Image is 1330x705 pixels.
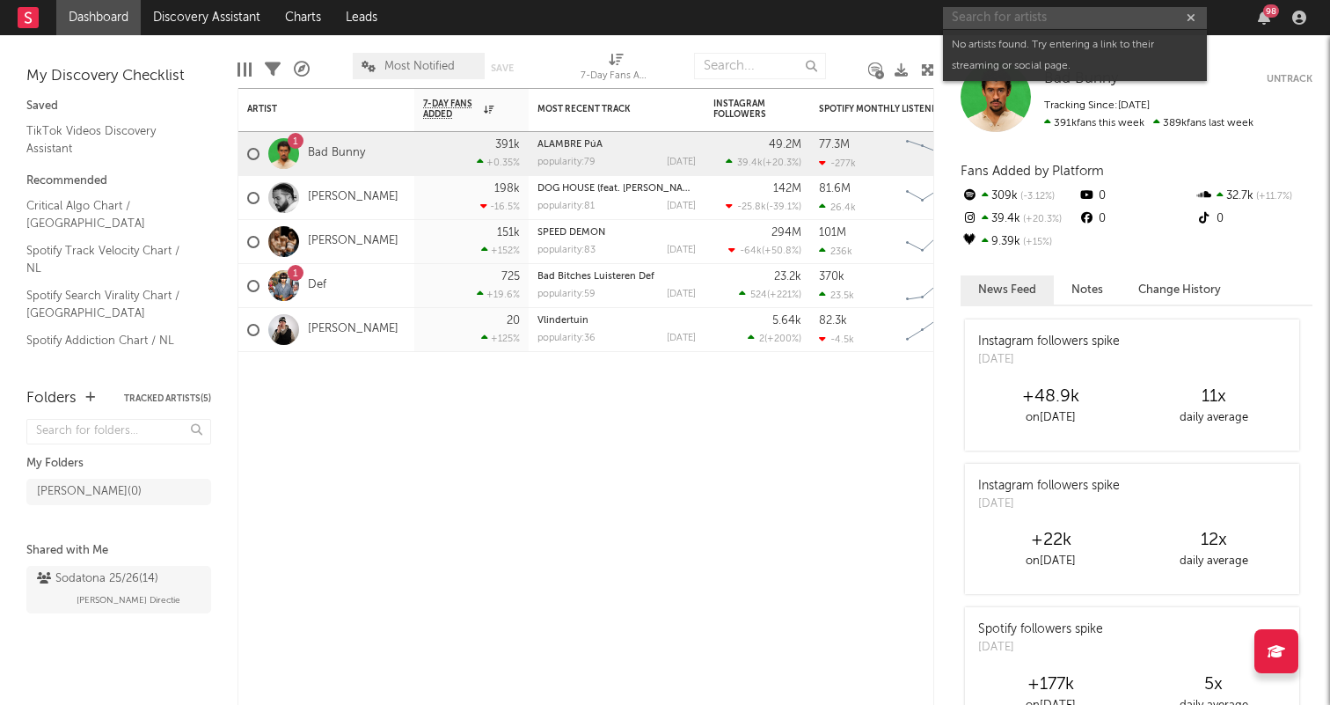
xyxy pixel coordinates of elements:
div: 39.4k [961,208,1078,231]
div: [DATE] [667,290,696,299]
div: 7-Day Fans Added (7-Day Fans Added) [581,66,651,87]
div: ( ) [739,289,801,300]
a: [PERSON_NAME](0) [26,479,211,505]
div: Bad Bitches Luisteren Def [537,272,696,282]
svg: Chart title [898,220,977,264]
div: Instagram followers spike [978,333,1120,351]
div: daily average [1132,408,1295,429]
div: Instagram followers spike [978,477,1120,496]
svg: Chart title [898,264,977,308]
div: 12 x [1132,530,1295,551]
div: popularity: 59 [537,290,596,299]
div: 20 [507,315,520,327]
div: -277k [819,158,856,169]
div: My Folders [26,453,211,474]
div: 81.6M [819,183,851,195]
div: ( ) [728,245,801,256]
svg: Chart title [898,132,977,176]
div: ( ) [726,157,801,168]
span: +50.8 % [764,246,799,256]
div: [PERSON_NAME] ( 0 ) [37,481,142,503]
div: ALAMBRE PúA [537,140,696,150]
span: -3.12 % [1018,192,1055,202]
div: 142M [773,183,801,195]
div: 236k [819,246,852,257]
a: Critical Algo Chart / [GEOGRAPHIC_DATA] [26,196,194,232]
div: 23.5k [819,290,854,301]
button: Save [491,63,514,73]
div: Recommended [26,171,211,192]
div: Most Recent Track [537,104,669,114]
div: 198k [494,183,520,195]
div: 370k [819,271,844,283]
div: ( ) [726,201,801,212]
a: DOG HOUSE (feat. [PERSON_NAME] & Yeat) [537,184,734,194]
a: SPEED DEMON [537,228,605,238]
div: 0 [1195,208,1312,231]
div: 11 x [1132,386,1295,408]
span: +200 % [767,334,799,344]
span: 39.4k [737,158,763,168]
div: Instagram Followers [713,99,775,120]
div: Shared with Me [26,540,211,562]
div: Spotify Monthly Listeners [819,104,951,114]
div: 77.3M [819,139,850,151]
div: My Discovery Checklist [26,66,211,87]
div: ( ) [748,333,801,344]
div: Saved [26,96,211,117]
div: 98 [1263,4,1279,18]
span: +221 % [770,290,799,300]
div: Spotify followers spike [978,621,1103,639]
span: [PERSON_NAME] Directie [77,590,180,611]
div: +177k [969,674,1132,695]
span: +15 % [1020,238,1052,247]
span: Bad Bunny [1044,71,1118,86]
a: [PERSON_NAME] [308,190,398,205]
div: 151k [497,227,520,239]
div: 9.39k [961,231,1078,253]
div: [DATE] [667,158,696,167]
div: popularity: 83 [537,246,596,255]
button: Tracked Artists(5) [124,394,211,403]
span: -64k [740,246,762,256]
a: TikTok Videos Discovery Assistant [26,121,194,158]
div: Edit Columns [237,44,252,95]
div: 0 [1078,185,1195,208]
svg: Chart title [898,176,977,220]
div: 49.2M [769,139,801,151]
div: 82.3k [819,315,847,327]
input: Search... [694,53,826,79]
button: News Feed [961,275,1054,305]
div: Vlindertuin [537,316,696,326]
div: on [DATE] [969,551,1132,572]
div: +0.35 % [477,157,520,168]
button: Untrack [1267,70,1312,88]
span: -39.1 % [769,202,799,212]
div: popularity: 81 [537,202,595,211]
span: -25.8k [737,202,766,212]
button: Notes [1054,275,1121,305]
a: [PERSON_NAME] [308,234,398,249]
div: +19.6 % [477,289,520,300]
a: Bad Bunny [308,146,365,161]
div: 309k [961,185,1078,208]
span: 7-Day Fans Added [423,99,479,120]
div: Filters [265,44,281,95]
div: SPEED DEMON [537,228,696,238]
span: +20.3 % [1020,215,1062,224]
a: Def [308,278,326,293]
div: No artists found. Try entering a link to their streaming or social page. [943,30,1207,81]
div: 294M [771,227,801,239]
div: 7-Day Fans Added (7-Day Fans Added) [581,44,651,95]
div: 23.2k [774,271,801,283]
span: 2 [759,334,764,344]
div: +48.9k [969,386,1132,408]
span: Tracking Since: [DATE] [1044,100,1150,111]
div: 5 x [1132,674,1295,695]
div: [DATE] [978,639,1103,657]
div: Artist [247,104,379,114]
span: +11.7 % [1253,192,1292,202]
button: Change History [1121,275,1239,305]
span: 391k fans this week [1044,118,1144,129]
span: Most Notified [384,61,455,72]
